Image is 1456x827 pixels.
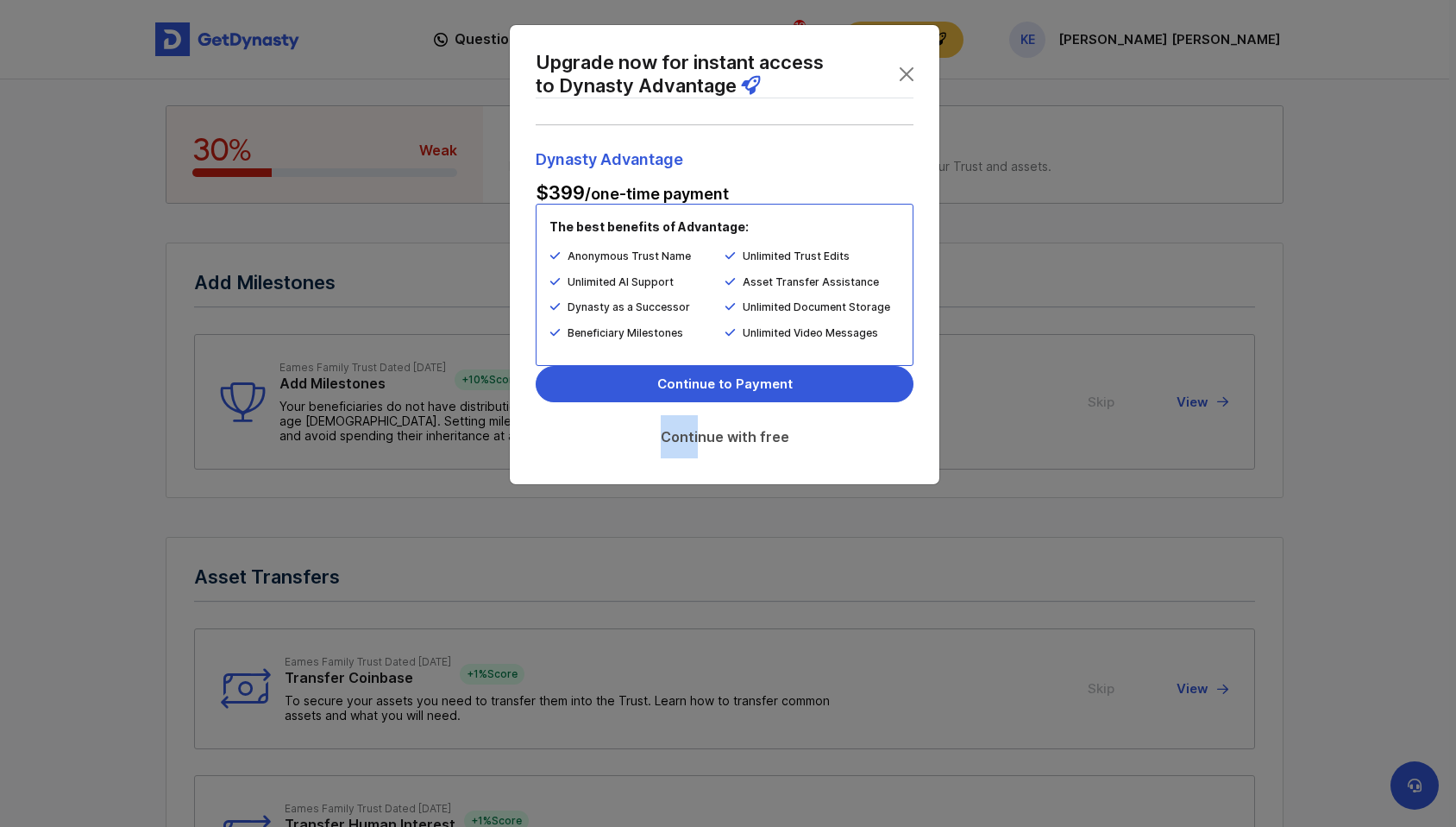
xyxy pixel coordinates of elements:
[725,274,900,300] li: Asset Transfer Assistance
[536,415,913,458] a: Continue with free
[536,152,913,168] span: Dynasty Advantage
[549,248,725,274] li: Anonymous Trust Name
[549,325,725,352] li: Beneficiary Milestones
[725,248,900,274] li: Unlimited Trust Edits
[549,274,725,300] li: Unlimited AI Support
[725,325,900,352] li: Unlimited Video Messages
[536,181,729,204] span: /one-time payment
[536,366,913,402] button: Continue to Payment
[549,299,725,325] li: Dynasty as a Successor
[536,181,585,204] span: $399
[725,299,900,325] li: Unlimited Document Storage
[536,51,838,98] p: Upgrade now for instant access to Dynasty Advantage
[893,60,920,88] button: Close
[549,218,749,236] p: The best benefits of Advantage:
